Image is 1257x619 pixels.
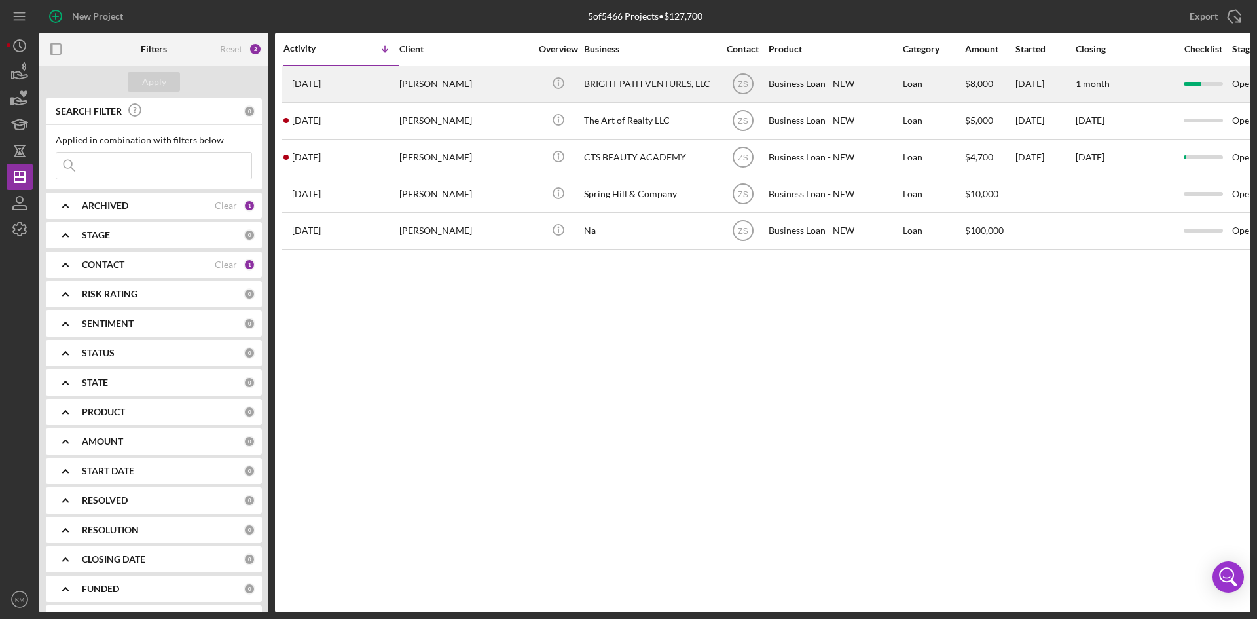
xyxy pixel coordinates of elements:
b: SEARCH FILTER [56,106,122,117]
div: Contact [718,44,767,54]
text: ZS [738,153,748,162]
div: Loan [903,177,964,212]
div: Closing [1076,44,1174,54]
b: CLOSING DATE [82,554,145,565]
b: START DATE [82,466,134,476]
b: PRODUCT [82,407,125,417]
text: ZS [738,190,748,199]
div: Loan [903,214,964,248]
div: [PERSON_NAME] [399,214,530,248]
div: New Project [72,3,123,29]
div: Apply [142,72,166,92]
div: Amount [965,44,1014,54]
div: $8,000 [965,67,1014,102]
div: 0 [244,524,255,536]
b: CONTACT [82,259,124,270]
div: 5 of 5466 Projects • $127,700 [588,11,702,22]
b: STAGE [82,230,110,240]
div: Business Loan - NEW [769,177,900,212]
div: 0 [244,347,255,359]
div: 0 [244,288,255,300]
div: Business [584,44,715,54]
time: 2025-08-13 18:51 [292,79,321,89]
b: RESOLVED [82,495,128,506]
div: Business Loan - NEW [769,140,900,175]
b: RESOLUTION [82,525,139,535]
div: Spring Hill & Company [584,177,715,212]
div: Applied in combination with filters below [56,135,252,145]
div: 1 [244,259,255,271]
div: 0 [244,495,255,506]
b: STATUS [82,348,115,358]
div: [PERSON_NAME] [399,140,530,175]
div: Loan [903,140,964,175]
div: Open Intercom Messenger [1212,561,1244,593]
time: 2024-09-09 17:15 [292,225,321,236]
time: 2025-03-28 14:21 [292,189,321,199]
div: Loan [903,67,964,102]
div: Product [769,44,900,54]
button: Apply [128,72,180,92]
time: 2025-06-17 17:52 [292,152,321,162]
div: $5,000 [965,103,1014,138]
text: KM [15,596,24,603]
div: 0 [244,377,255,388]
div: [DATE] [1015,140,1074,175]
div: 0 [244,436,255,447]
time: 2025-06-23 17:12 [292,115,321,126]
div: Checklist [1175,44,1231,54]
text: ZS [738,227,748,236]
button: New Project [39,3,136,29]
b: RISK RATING [82,289,137,299]
div: 0 [244,406,255,418]
div: Clear [215,259,237,270]
b: STATE [82,377,108,388]
div: 1 [244,200,255,212]
div: Business Loan - NEW [769,67,900,102]
div: Overview [534,44,583,54]
div: [PERSON_NAME] [399,103,530,138]
div: 0 [244,229,255,241]
div: 0 [244,583,255,595]
div: Activity [283,43,341,54]
b: SENTIMENT [82,318,134,329]
div: [PERSON_NAME] [399,67,530,102]
time: [DATE] [1076,115,1104,126]
time: 1 month [1076,78,1110,89]
div: 0 [244,465,255,477]
div: Business Loan - NEW [769,103,900,138]
div: 0 [244,318,255,329]
div: $10,000 [965,177,1014,212]
button: Export [1176,3,1250,29]
div: The Art of Realty LLC [584,103,715,138]
div: 0 [244,105,255,117]
div: BRIGHT PATH VENTURES, LLC [584,67,715,102]
div: $4,700 [965,140,1014,175]
div: [DATE] [1015,67,1074,102]
b: ARCHIVED [82,200,128,211]
div: Na [584,214,715,248]
div: [DATE] [1015,103,1074,138]
div: Category [903,44,964,54]
div: Started [1015,44,1074,54]
div: Client [399,44,530,54]
button: KM [7,586,33,612]
div: Export [1190,3,1218,29]
div: $100,000 [965,214,1014,248]
b: Filters [141,44,167,54]
div: Business Loan - NEW [769,214,900,248]
div: CTS BEAUTY ACADEMY [584,140,715,175]
div: [PERSON_NAME] [399,177,530,212]
time: [DATE] [1076,151,1104,162]
div: Clear [215,200,237,211]
div: 2 [249,43,262,56]
b: FUNDED [82,584,119,594]
b: AMOUNT [82,436,123,447]
text: ZS [738,117,748,126]
div: 0 [244,553,255,565]
text: ZS [738,80,748,89]
div: Loan [903,103,964,138]
div: Reset [220,44,242,54]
